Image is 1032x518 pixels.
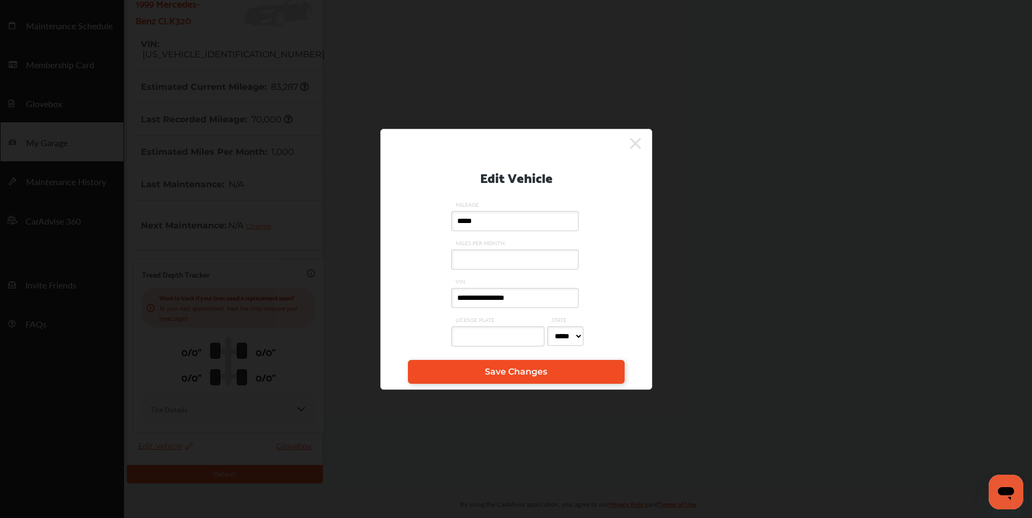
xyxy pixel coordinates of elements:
[485,366,547,377] span: Save Changes
[451,288,579,308] input: VIN
[451,316,547,324] span: LICENSE PLATE
[451,201,581,208] span: MILEAGE
[547,316,586,324] span: STATE
[451,326,544,346] input: LICENSE PLATE
[451,278,581,285] span: VIN
[451,211,579,231] input: MILEAGE
[451,250,579,270] input: MILES PER MONTH
[408,360,625,384] a: Save Changes
[480,166,553,188] p: Edit Vehicle
[451,239,581,247] span: MILES PER MONTH
[989,475,1023,509] iframe: Button to launch messaging window
[547,326,583,346] select: STATE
